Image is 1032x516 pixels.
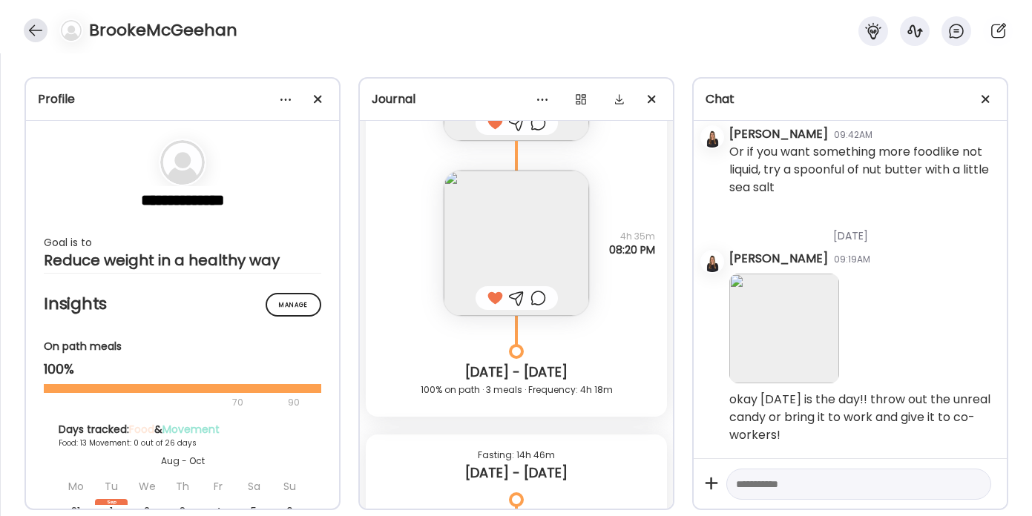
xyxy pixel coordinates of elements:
img: bg-avatar-default.svg [160,140,205,185]
div: [DATE] [729,211,995,250]
div: [DATE] - [DATE] [378,363,655,381]
img: avatars%2Fkjfl9jNWPhc7eEuw3FeZ2kxtUMH3 [702,127,723,148]
div: Fr [202,474,234,499]
div: Tu [95,474,128,499]
h2: Insights [44,293,321,315]
span: 4h 35m [609,230,655,243]
div: 100% [44,360,321,378]
div: okay [DATE] is the day!! throw out the unreal candy or bring it to work and give it to co-workers! [729,391,995,444]
img: images%2FZKxVoTeUMKWgD8HYyzG7mKbbt422%2F8V8m3aEYgSNFqWk3bXnE%2FtkZWKyTQiyGlgRKDy6zK_240 [444,171,589,316]
div: Goal is to [44,234,321,251]
div: Sa [237,474,270,499]
div: Reduce weight in a healthy way [44,251,321,269]
div: 70 [44,394,283,411]
div: Mo [59,474,92,499]
span: 08:20 PM [609,243,655,257]
div: Aug - Oct [59,454,306,468]
div: 100% on path · 3 meals · Frequency: 4h 18m [378,381,655,399]
div: [DATE] - [DATE] [378,464,655,482]
div: Profile [38,90,327,108]
span: Movement [162,422,220,437]
div: Or if you want something more foodlike not liquid, try a spoonful of nut butter with a little sea... [729,143,995,196]
div: Fasting: 14h 46m [378,446,655,464]
img: bg-avatar-default.svg [61,20,82,41]
div: 09:19AM [834,253,870,266]
div: 09:42AM [834,128,872,142]
div: Th [166,474,199,499]
div: On path meals [44,339,321,354]
div: Sep [95,499,128,505]
div: [PERSON_NAME] [729,125,828,143]
div: Days tracked: & [59,422,306,437]
div: Su [273,474,306,499]
div: 90 [286,394,301,411]
div: Journal [372,90,661,108]
img: images%2FZKxVoTeUMKWgD8HYyzG7mKbbt422%2FDFOFHEIQDtrewDzcQwVN%2FCdRSTqbFjI9rDpW6iqEH_240 [729,274,839,383]
div: Chat [706,90,995,108]
img: avatars%2Fkjfl9jNWPhc7eEuw3FeZ2kxtUMH3 [702,251,723,272]
div: Food: 13 Movement: 0 out of 26 days [59,437,306,449]
div: [PERSON_NAME] [729,250,828,268]
div: Manage [266,293,321,317]
div: We [131,474,163,499]
h4: BrookeMcGeehan [89,19,237,42]
span: Food [129,422,154,437]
